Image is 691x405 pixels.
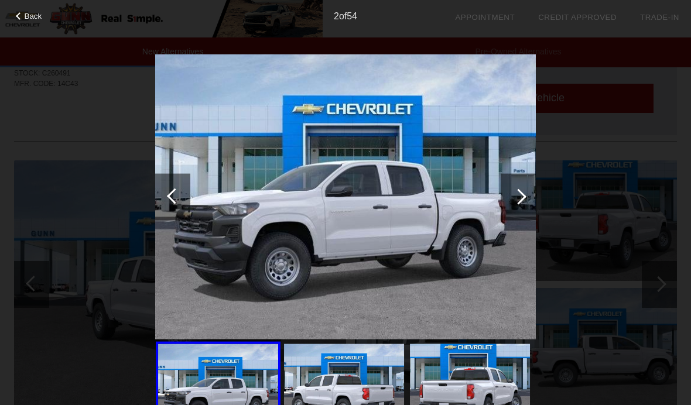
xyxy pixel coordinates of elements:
img: 2.jpg [155,54,536,339]
span: Back [25,12,42,20]
span: 54 [347,11,357,21]
a: Appointment [455,13,515,22]
a: Credit Approved [538,13,617,22]
a: Trade-In [640,13,679,22]
span: 2 [334,11,339,21]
